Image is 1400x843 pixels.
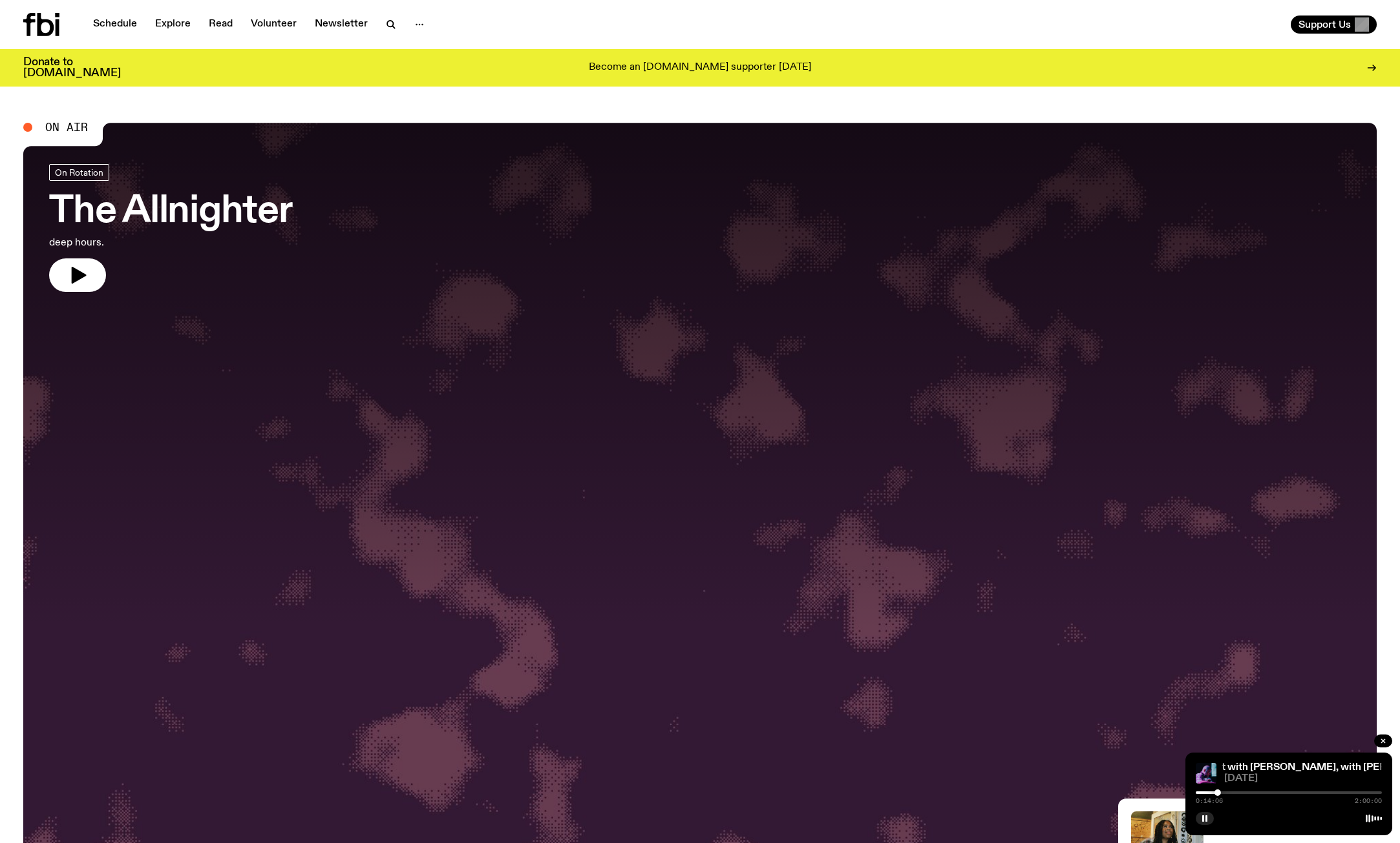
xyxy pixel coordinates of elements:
span: On Rotation [55,167,103,177]
a: Explore [147,16,198,34]
span: On Air [45,121,88,133]
a: On Rotation [49,164,109,181]
a: Schedule [85,16,145,34]
span: Support Us [1299,19,1351,30]
a: The Allnighterdeep hours. [49,164,292,292]
span: 2:00:00 [1355,798,1382,804]
p: Become an [DOMAIN_NAME] supporter [DATE] [589,62,811,74]
button: Support Us [1291,16,1377,34]
span: [DATE] [1224,774,1382,784]
p: deep hours. [49,235,292,251]
a: Newsletter [307,16,376,34]
h3: The Allnighter [49,194,292,230]
h3: Donate to [DOMAIN_NAME] [23,57,121,79]
a: Read [201,16,240,34]
span: 0:14:06 [1196,798,1223,804]
a: Volunteer [243,16,304,34]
